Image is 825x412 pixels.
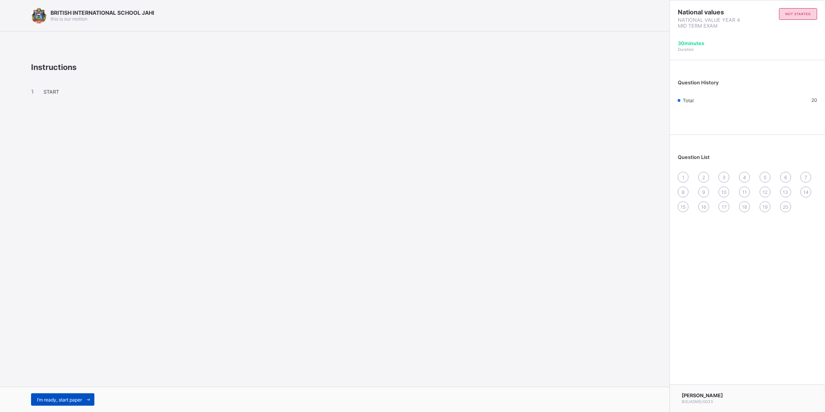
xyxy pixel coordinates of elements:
[783,204,788,210] span: 20
[742,204,747,210] span: 18
[678,47,694,52] span: Duration
[783,189,788,195] span: 13
[682,189,685,195] span: 8
[764,175,766,180] span: 5
[678,17,748,29] span: NATIONAL VALUE YEAR 4 MID TERM EXAM
[683,98,694,103] span: Total
[742,189,747,195] span: 11
[682,175,684,180] span: 1
[702,175,705,180] span: 2
[681,204,686,210] span: 15
[678,154,710,160] span: Question List
[682,393,723,398] span: [PERSON_NAME]
[44,89,59,95] span: START
[811,97,817,103] span: 20
[722,175,726,180] span: 3
[702,189,705,195] span: 9
[31,63,77,72] span: Instructions
[805,175,808,180] span: 7
[785,12,811,16] span: not started
[762,189,768,195] span: 12
[701,204,706,210] span: 16
[682,399,713,404] span: BIS/ADMS/0033
[762,204,768,210] span: 19
[678,40,704,46] span: 30 minutes
[50,16,87,22] span: this is our motton
[803,189,809,195] span: 14
[784,175,787,180] span: 6
[743,175,746,180] span: 4
[721,189,727,195] span: 10
[722,204,727,210] span: 17
[50,9,154,16] span: BRITISH INTERNATIONAL SCHOOL JAHI
[678,80,719,86] span: Question History
[678,8,748,16] span: National values
[37,397,82,403] span: I’m ready, start paper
